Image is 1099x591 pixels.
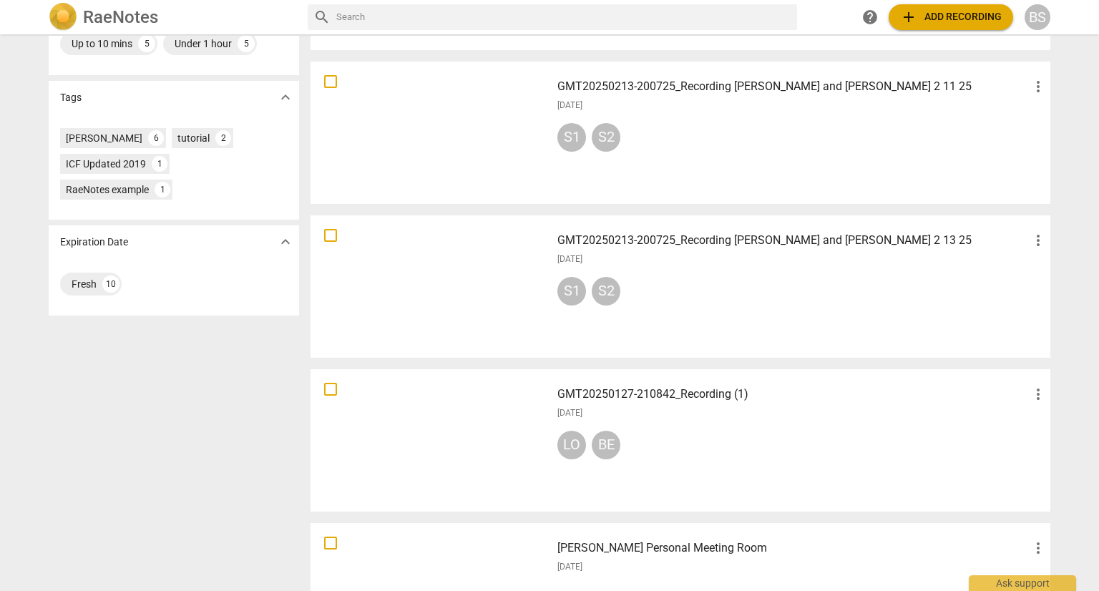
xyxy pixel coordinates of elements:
[336,6,791,29] input: Search
[238,35,255,52] div: 5
[557,277,586,306] div: S1
[1030,539,1047,557] span: more_vert
[557,253,582,265] span: [DATE]
[557,99,582,112] span: [DATE]
[592,431,620,459] div: BE
[313,9,331,26] span: search
[861,9,879,26] span: help
[316,220,1045,353] a: GMT20250213-200725_Recording [PERSON_NAME] and [PERSON_NAME] 2 13 25[DATE]S1S2
[60,235,128,250] p: Expiration Date
[557,539,1030,557] h3: Beth Symes's Personal Meeting Room
[49,3,296,31] a: LogoRaeNotes
[557,123,586,152] div: S1
[66,131,142,145] div: [PERSON_NAME]
[66,182,149,197] div: RaeNotes example
[275,231,296,253] button: Show more
[277,233,294,250] span: expand_more
[316,67,1045,199] a: GMT20250213-200725_Recording [PERSON_NAME] and [PERSON_NAME] 2 11 25[DATE]S1S2
[857,4,883,30] a: Help
[557,232,1030,249] h3: GMT20250213-200725_Recording Louise and Beth 2 13 25
[215,130,231,146] div: 2
[889,4,1013,30] button: Upload
[1030,232,1047,249] span: more_vert
[277,89,294,106] span: expand_more
[1025,4,1050,30] button: BS
[49,3,77,31] img: Logo
[316,374,1045,507] a: GMT20250127-210842_Recording (1)[DATE]LOBE
[177,131,210,145] div: tutorial
[60,90,82,105] p: Tags
[66,157,146,171] div: ICF Updated 2019
[175,36,232,51] div: Under 1 hour
[900,9,917,26] span: add
[83,7,158,27] h2: RaeNotes
[155,182,170,197] div: 1
[969,575,1076,591] div: Ask support
[592,277,620,306] div: S2
[557,561,582,573] span: [DATE]
[138,35,155,52] div: 5
[557,386,1030,403] h3: GMT20250127-210842_Recording (1)
[148,130,164,146] div: 6
[557,431,586,459] div: LO
[152,156,167,172] div: 1
[1030,78,1047,95] span: more_vert
[275,87,296,108] button: Show more
[72,277,97,291] div: Fresh
[900,9,1002,26] span: Add recording
[557,407,582,419] span: [DATE]
[102,275,119,293] div: 10
[592,123,620,152] div: S2
[557,78,1030,95] h3: GMT20250213-200725_Recording Louise and Beth 2 11 25
[1030,386,1047,403] span: more_vert
[72,36,132,51] div: Up to 10 mins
